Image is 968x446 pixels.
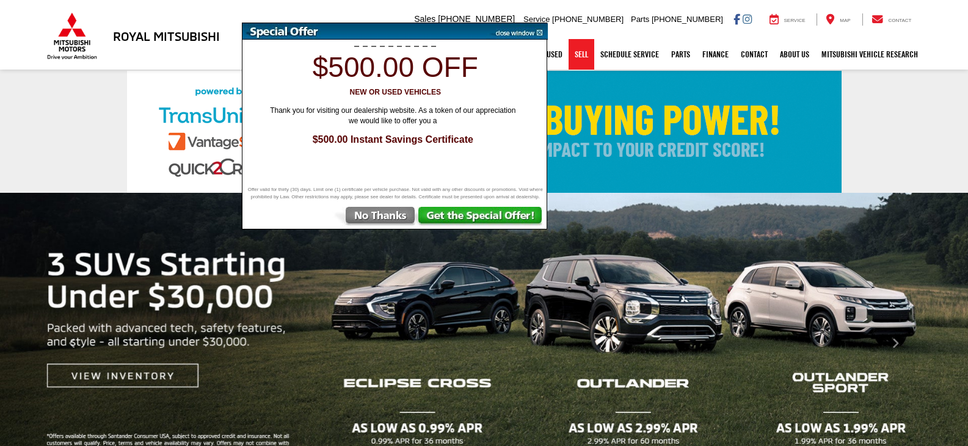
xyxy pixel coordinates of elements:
span: Contact [888,18,911,23]
a: Used [540,39,569,70]
span: Service [523,15,550,24]
h3: New or Used Vehicles [249,88,541,96]
a: Finance [696,39,735,70]
a: Contact [862,13,921,26]
img: Get the Special Offer [417,207,547,229]
img: Special Offer [242,23,487,40]
a: Service [760,13,815,26]
a: Contact [735,39,774,70]
span: Sales [414,14,435,24]
img: No Thanks, Continue to Website [332,207,417,229]
a: Parts: Opens in a new tab [665,39,696,70]
span: Thank you for visiting our dealership website. As a token of our appreciation we would like to of... [261,106,524,126]
a: Schedule Service: Opens in a new tab [594,39,665,70]
span: [PHONE_NUMBER] [652,15,723,24]
img: Mitsubishi [45,12,100,60]
span: [PHONE_NUMBER] [438,14,515,24]
a: Mitsubishi Vehicle Research [815,39,924,70]
span: Offer valid for thirty (30) days. Limit one (1) certificate per vehicle purchase. Not valid with ... [246,186,545,201]
span: [PHONE_NUMBER] [552,15,624,24]
span: Parts [631,15,649,24]
img: close window [486,23,548,40]
span: Service [784,18,806,23]
a: Instagram: Click to visit our Instagram page [743,14,752,24]
img: Check Your Buying Power [127,71,842,193]
h1: $500.00 off [249,52,541,83]
h3: Royal Mitsubishi [113,29,220,43]
span: $500.00 Instant Savings Certificate [255,133,530,147]
span: Map [840,18,850,23]
a: Sell [569,39,594,70]
a: Map [817,13,859,26]
a: Facebook: Click to visit our Facebook page [733,14,740,24]
a: About Us [774,39,815,70]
